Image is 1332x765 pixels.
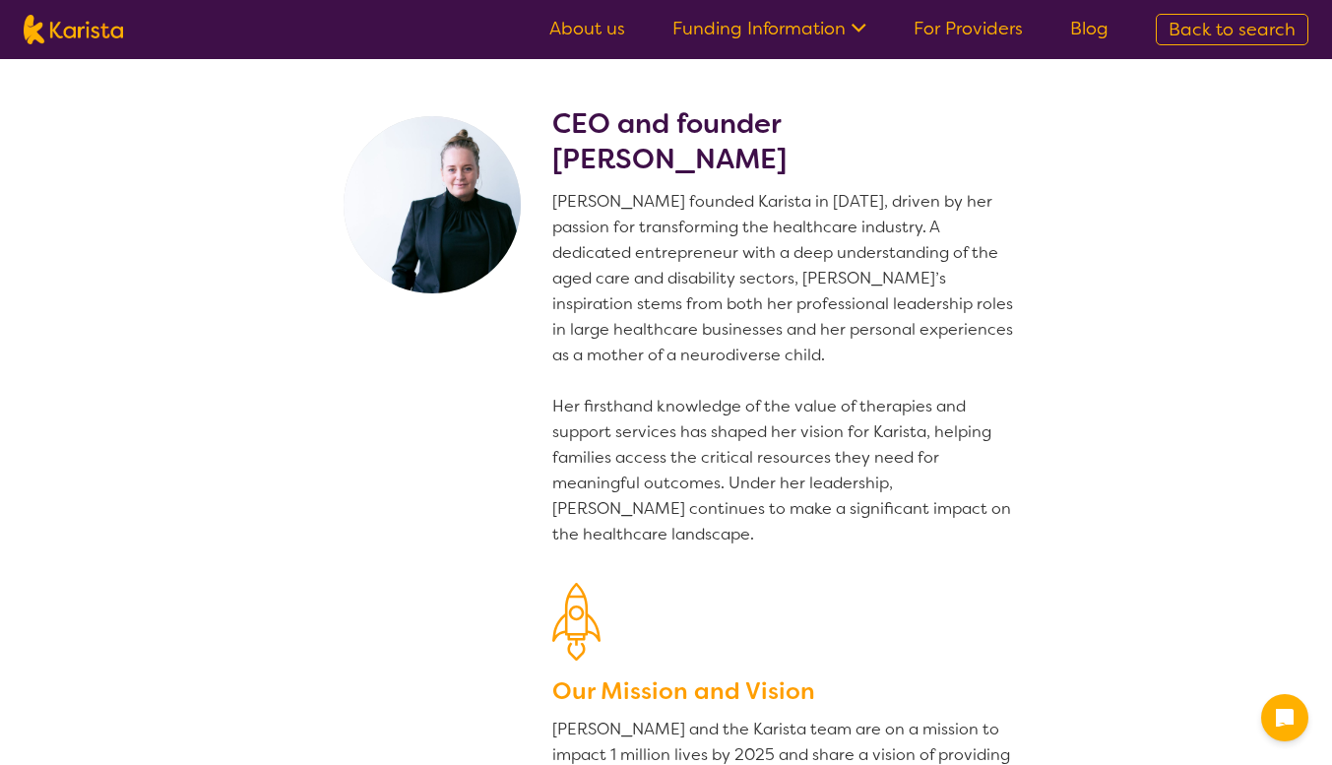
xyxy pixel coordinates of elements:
[552,189,1021,547] p: [PERSON_NAME] founded Karista in [DATE], driven by her passion for transforming the healthcare in...
[1156,14,1308,45] a: Back to search
[1169,18,1296,41] span: Back to search
[552,583,601,661] img: Our Mission
[549,17,625,40] a: About us
[552,673,1021,709] h3: Our Mission and Vision
[552,106,1021,177] h2: CEO and founder [PERSON_NAME]
[1070,17,1109,40] a: Blog
[672,17,866,40] a: Funding Information
[24,15,123,44] img: Karista logo
[914,17,1023,40] a: For Providers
